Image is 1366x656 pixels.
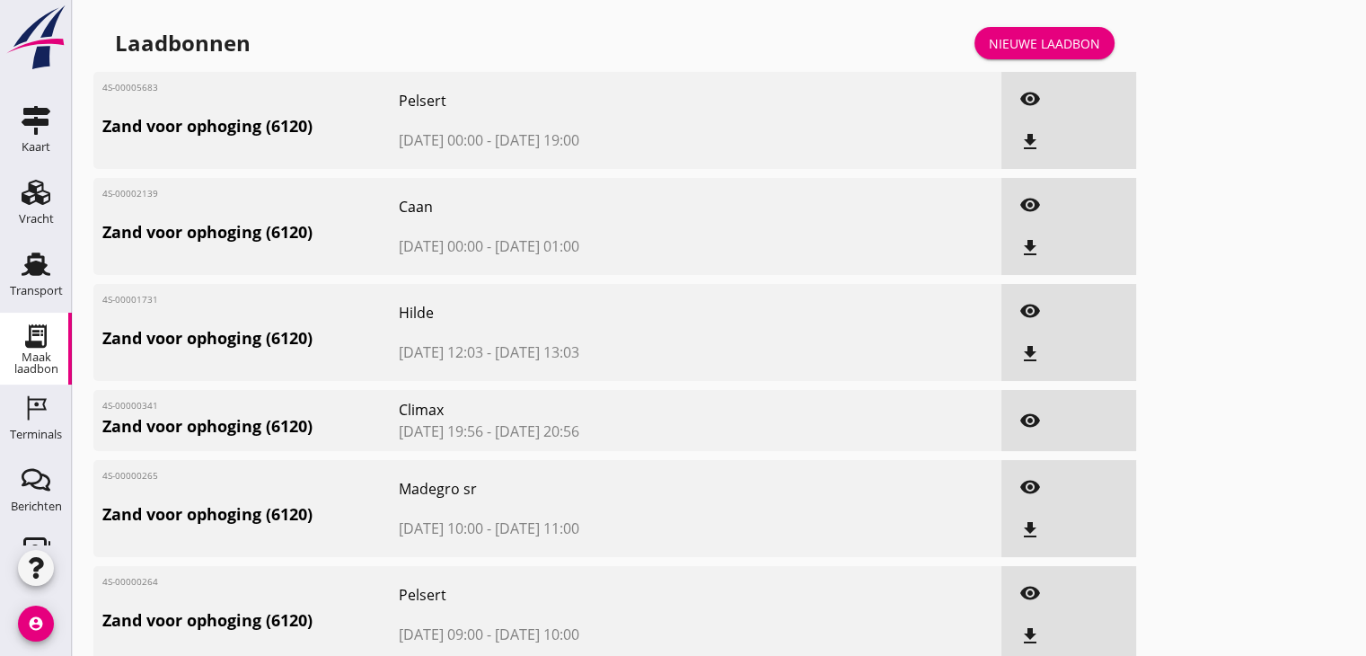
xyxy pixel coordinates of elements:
span: 4S-00001731 [102,293,165,306]
span: Madegro sr [399,478,770,500]
span: Zand voor ophoging (6120) [102,220,399,244]
span: [DATE] 00:00 - [DATE] 01:00 [399,235,770,257]
span: Pelsert [399,90,770,111]
img: logo-small.a267ee39.svg [4,4,68,71]
span: 4S-00002139 [102,187,165,200]
span: [DATE] 10:00 - [DATE] 11:00 [399,518,770,539]
span: 4S-00005683 [102,81,165,94]
div: Berichten [11,501,62,512]
span: Zand voor ophoging (6120) [102,326,399,350]
span: [DATE] 19:56 - [DATE] 20:56 [399,421,770,442]
i: file_download [1019,343,1041,365]
i: account_circle [18,606,54,642]
div: Nieuwe laadbon [989,34,1100,53]
span: [DATE] 12:03 - [DATE] 13:03 [399,341,770,363]
div: Terminals [10,429,62,440]
div: Vracht [19,213,54,225]
span: Zand voor ophoging (6120) [102,414,399,439]
i: visibility [1019,410,1041,431]
i: visibility [1019,194,1041,216]
div: Laadbonnen [115,29,251,58]
i: file_download [1019,519,1041,541]
i: file_download [1019,131,1041,153]
span: Hilde [399,302,770,324]
i: visibility [1019,88,1041,110]
a: Nieuwe laadbon [974,27,1115,59]
span: [DATE] 00:00 - [DATE] 19:00 [399,129,770,151]
span: Zand voor ophoging (6120) [102,114,399,138]
div: Kaart [22,141,50,153]
i: visibility [1019,582,1041,604]
span: Pelsert [399,584,770,606]
i: file_download [1019,625,1041,647]
i: visibility [1019,476,1041,498]
div: Transport [10,285,63,297]
span: Climax [399,399,770,421]
span: Caan [399,196,770,217]
span: 4S-00000265 [102,469,165,483]
span: Zand voor ophoging (6120) [102,608,399,633]
span: [DATE] 09:00 - [DATE] 10:00 [399,624,770,645]
i: visibility [1019,300,1041,322]
span: Zand voor ophoging (6120) [102,502,399,527]
span: 4S-00000264 [102,575,165,589]
i: file_download [1019,237,1041,259]
span: 4S-00000341 [102,399,165,412]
